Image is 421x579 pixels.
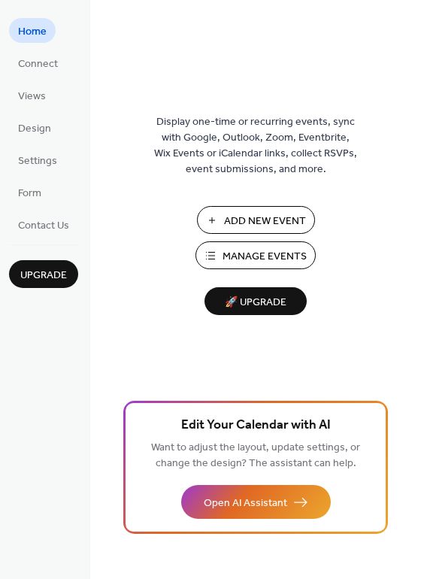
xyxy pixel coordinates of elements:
[197,206,315,234] button: Add New Event
[18,218,69,234] span: Contact Us
[195,241,316,269] button: Manage Events
[18,89,46,105] span: Views
[214,293,298,313] span: 🚀 Upgrade
[224,214,306,229] span: Add New Event
[9,83,55,108] a: Views
[181,485,331,519] button: Open AI Assistant
[9,260,78,288] button: Upgrade
[9,147,66,172] a: Settings
[181,415,331,436] span: Edit Your Calendar with AI
[204,287,307,315] button: 🚀 Upgrade
[18,186,41,202] span: Form
[20,268,67,283] span: Upgrade
[18,56,58,72] span: Connect
[9,50,67,75] a: Connect
[9,115,60,140] a: Design
[151,438,360,474] span: Want to adjust the layout, update settings, or change the design? The assistant can help.
[223,249,307,265] span: Manage Events
[204,496,287,511] span: Open AI Assistant
[9,180,50,205] a: Form
[154,114,357,177] span: Display one-time or recurring events, sync with Google, Outlook, Zoom, Eventbrite, Wix Events or ...
[18,24,47,40] span: Home
[9,18,56,43] a: Home
[18,153,57,169] span: Settings
[9,212,78,237] a: Contact Us
[18,121,51,137] span: Design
